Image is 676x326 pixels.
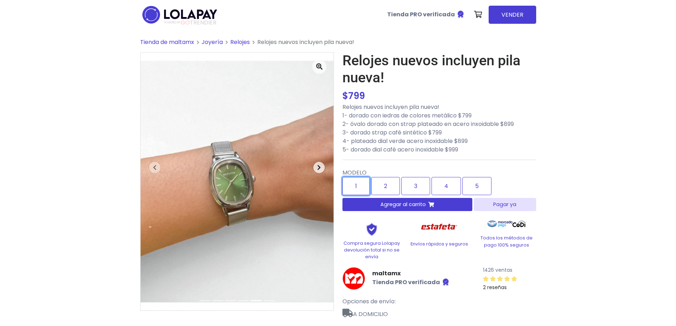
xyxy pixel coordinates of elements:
div: MODELO [342,166,536,198]
span: A DOMICILIO [342,306,536,319]
small: 1426 ventas [483,266,512,273]
h1: Relojes nuevos incluyen pila nueva! [342,52,536,86]
span: 799 [348,89,365,102]
div: $ [342,89,536,103]
a: VENDER [489,6,536,24]
img: logo [140,4,219,26]
p: Todos los métodos de pago 100% seguros [477,234,536,248]
button: Agregar al carrito [342,198,473,211]
img: Tienda verificada [441,278,450,286]
p: Relojes nuevos incluyen pila nueva! 1- dorado con iedras de colores metálico $799 2- óvalo dorado... [342,103,536,154]
span: GO [181,18,190,27]
img: Shield [354,222,390,236]
a: Relojes [230,38,250,46]
span: Relojes nuevos incluyen pila nueva! [257,38,354,46]
label: 1 [342,177,370,195]
img: medium_1755313983710.jpg [141,53,334,310]
a: Tienda de maltamx [140,38,194,46]
label: 2 [371,177,400,195]
b: Tienda PRO verificada [387,10,455,18]
img: maltamx [342,267,365,290]
label: 5 [462,177,491,195]
nav: breadcrumb [140,38,536,52]
img: Codi Logo [512,217,526,231]
span: TRENDIER [164,20,216,26]
a: 2 reseñas [483,274,536,292]
span: POWERED BY [164,21,181,24]
button: Pagar ya [474,198,536,211]
div: 5 / 5 [483,275,517,283]
img: Estafeta Logo [416,217,463,237]
span: Agregar al carrito [380,201,426,208]
img: Tienda verificada [456,10,465,18]
img: Mercado Pago Logo [488,217,513,231]
p: Compra segura Lolapay devolución total si no se envía [342,240,401,260]
p: Envíos rápidos y seguros [410,241,469,247]
b: Tienda PRO verificada [372,278,440,287]
a: Joyería [202,38,223,46]
small: 2 reseñas [483,284,507,291]
a: maltamx [372,269,450,278]
span: Opciones de envío: [342,297,396,305]
label: 4 [432,177,461,195]
label: 3 [401,177,430,195]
